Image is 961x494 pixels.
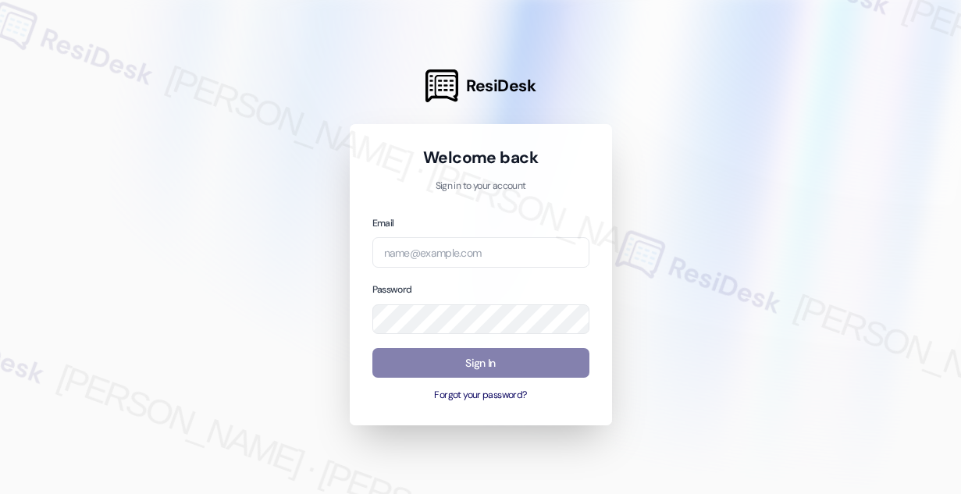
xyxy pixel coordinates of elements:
[372,389,589,403] button: Forgot your password?
[372,348,589,378] button: Sign In
[425,69,458,102] img: ResiDesk Logo
[372,237,589,268] input: name@example.com
[372,179,589,194] p: Sign in to your account
[466,75,536,97] span: ResiDesk
[372,217,394,229] label: Email
[372,147,589,169] h1: Welcome back
[372,283,412,296] label: Password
